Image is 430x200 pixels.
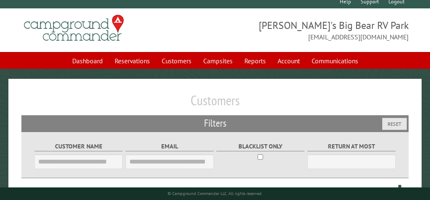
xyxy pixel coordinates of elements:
[216,142,304,151] label: Blacklist only
[67,53,108,69] a: Dashboard
[126,142,214,151] label: Email
[21,12,126,44] img: Campground Commander
[307,53,363,69] a: Communications
[273,53,305,69] a: Account
[157,53,197,69] a: Customers
[239,53,271,69] a: Reports
[215,18,409,42] span: [PERSON_NAME]'s Big Bear RV Park [EMAIL_ADDRESS][DOMAIN_NAME]
[382,118,407,130] button: Reset
[394,183,406,199] a: Download this customer list (.csv)
[21,92,409,115] h1: Customers
[307,142,396,151] label: Return at most
[21,115,409,131] h2: Filters
[34,142,123,151] label: Customer Name
[168,191,262,196] small: © Campground Commander LLC. All rights reserved.
[198,53,238,69] a: Campsites
[110,53,155,69] a: Reservations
